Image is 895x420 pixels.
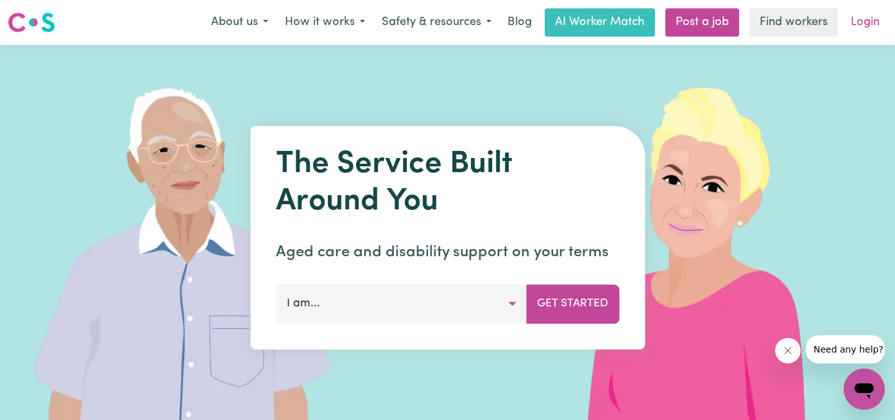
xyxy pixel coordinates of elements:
a: Find workers [749,8,838,37]
a: Post a job [665,8,739,37]
button: Get Started [526,284,619,323]
button: Safety & resources [373,9,500,36]
iframe: Close message [775,338,801,363]
a: AI Worker Match [545,8,655,37]
button: About us [203,9,277,36]
button: I am... [276,284,527,323]
p: Aged care and disability support on your terms [276,241,619,264]
a: Careseekers logo [8,8,55,37]
iframe: Message from company [806,335,885,363]
button: How it works [277,9,373,36]
a: Login [843,8,887,37]
a: Blog [500,8,540,37]
h1: The Service Built Around You [276,146,619,220]
iframe: Button to launch messaging window [844,369,885,410]
img: Careseekers logo [8,11,55,34]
